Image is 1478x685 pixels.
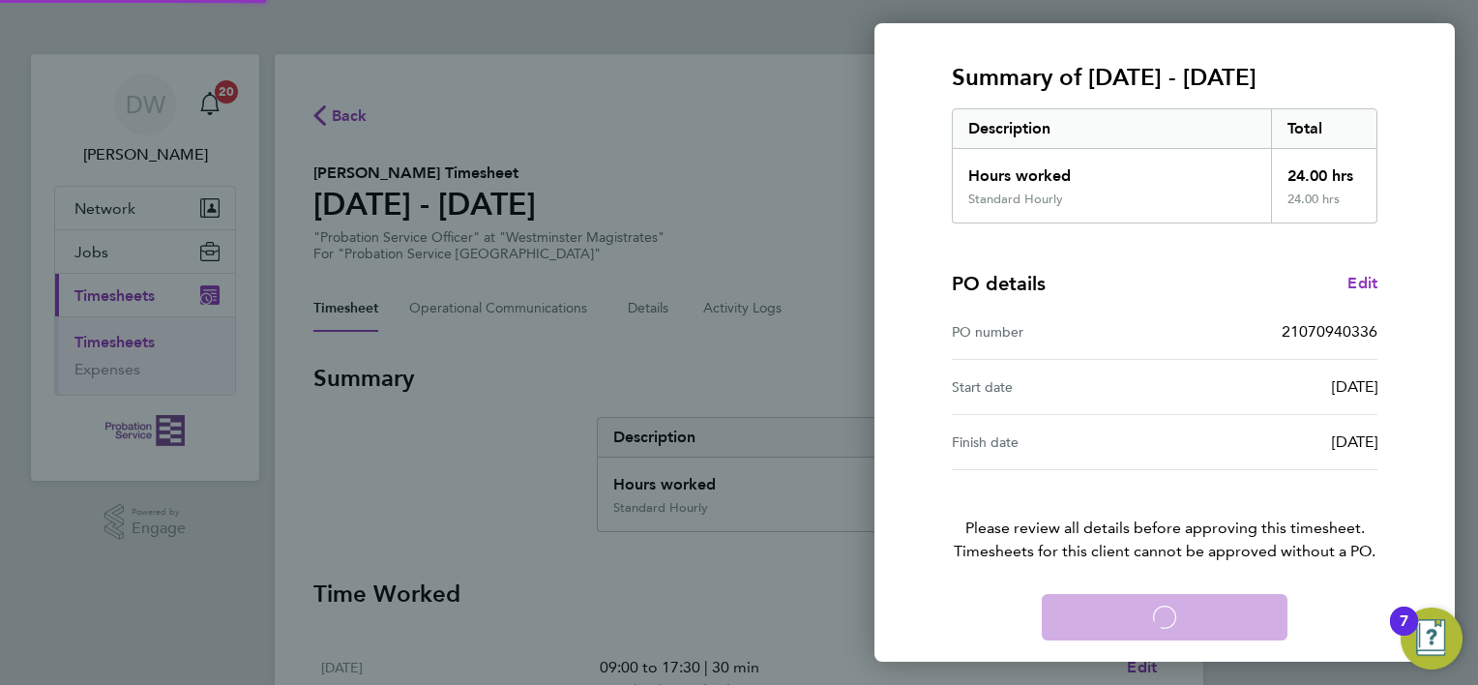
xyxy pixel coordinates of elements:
[953,149,1271,192] div: Hours worked
[1271,192,1377,223] div: 24.00 hrs
[952,431,1165,454] div: Finish date
[1400,621,1408,646] div: 7
[968,192,1063,207] div: Standard Hourly
[1271,109,1377,148] div: Total
[952,62,1377,93] h3: Summary of [DATE] - [DATE]
[1401,608,1463,670] button: Open Resource Center, 7 new notifications
[953,109,1271,148] div: Description
[1282,322,1377,341] span: 21070940336
[1347,274,1377,292] span: Edit
[952,108,1377,223] div: Summary of 15 - 21 Sep 2025
[929,540,1401,563] span: Timesheets for this client cannot be approved without a PO.
[952,320,1165,343] div: PO number
[1347,272,1377,295] a: Edit
[952,375,1165,399] div: Start date
[952,270,1046,297] h4: PO details
[929,470,1401,563] p: Please review all details before approving this timesheet.
[1165,375,1377,399] div: [DATE]
[1165,431,1377,454] div: [DATE]
[1271,149,1377,192] div: 24.00 hrs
